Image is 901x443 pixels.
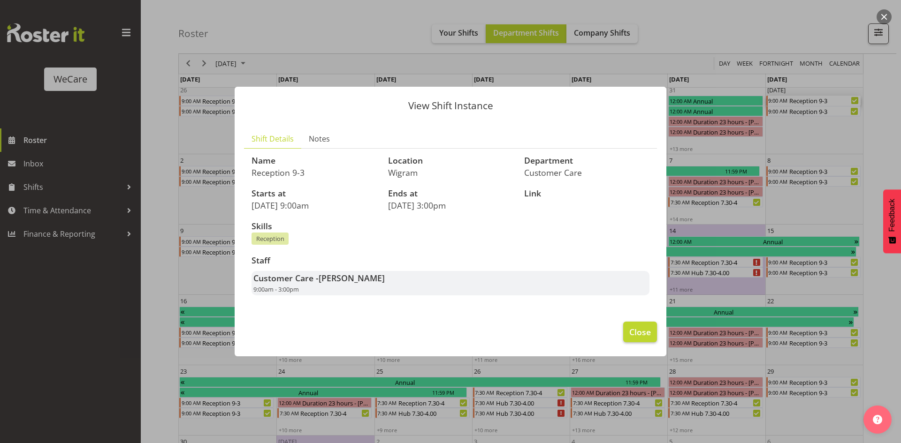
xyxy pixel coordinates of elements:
h3: Staff [252,256,649,265]
h3: Location [388,156,513,165]
h3: Starts at [252,189,377,198]
span: Reception [256,234,284,243]
button: Close [623,322,657,342]
span: 9:00am - 3:00pm [253,285,299,293]
img: help-xxl-2.png [873,415,882,424]
p: Reception 9-3 [252,167,377,178]
p: View Shift Instance [244,101,657,111]
p: Customer Care [524,167,649,178]
span: Feedback [888,199,896,232]
p: [DATE] 9:00am [252,200,377,210]
p: [DATE] 3:00pm [388,200,513,210]
p: Wigram [388,167,513,178]
h3: Skills [252,222,649,231]
button: Feedback - Show survey [883,189,901,253]
h3: Department [524,156,649,165]
span: Shift Details [252,133,294,144]
h3: Link [524,189,649,198]
strong: Customer Care - [253,272,385,284]
span: Close [629,326,651,338]
span: [PERSON_NAME] [319,272,385,284]
h3: Ends at [388,189,513,198]
h3: Name [252,156,377,165]
span: Notes [309,133,330,144]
